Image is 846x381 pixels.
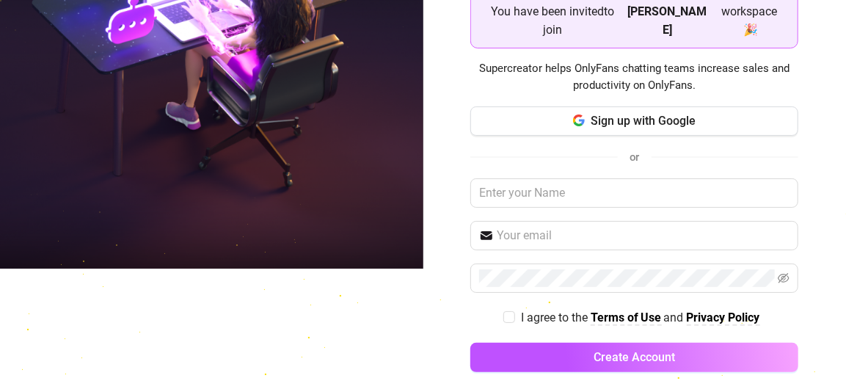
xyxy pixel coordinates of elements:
span: You have been invited to join [483,2,621,39]
span: eye-invisible [778,272,790,284]
a: Privacy Policy [687,311,760,326]
strong: Terms of Use [591,311,662,324]
span: Create Account [594,350,675,364]
span: workspace 🎉 [713,2,786,39]
span: I agree to the [521,311,591,324]
span: or [630,150,640,164]
span: and [664,311,687,324]
button: Sign up with Google [470,106,798,136]
input: Enter your Name [470,178,798,208]
span: Sign up with Google [591,114,696,128]
span: Supercreator helps OnlyFans chatting teams increase sales and productivity on OnlyFans. [470,60,798,95]
strong: [PERSON_NAME] [628,4,707,37]
a: Terms of Use [591,311,662,326]
button: Create Account [470,343,798,372]
input: Your email [497,227,790,244]
strong: Privacy Policy [687,311,760,324]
